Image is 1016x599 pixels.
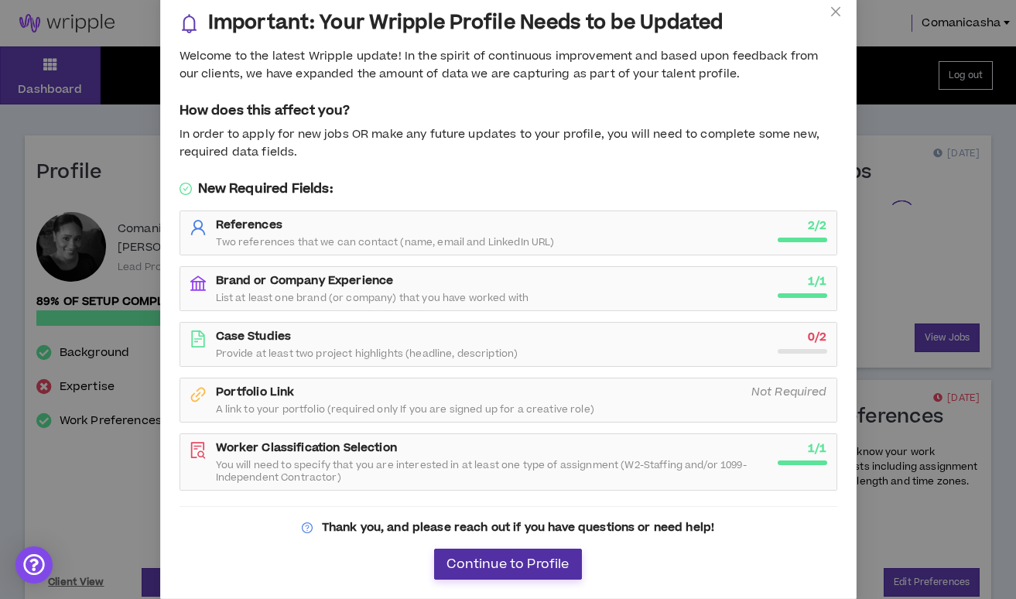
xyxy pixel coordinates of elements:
[808,440,826,457] strong: 1 / 1
[180,180,837,198] h5: New Required Fields:
[216,272,394,289] strong: Brand or Company Experience
[830,5,842,18] span: close
[808,217,826,234] strong: 2 / 2
[216,459,768,484] span: You will need to specify that you are interested in at least one type of assignment (W2-Staffing ...
[216,440,397,456] strong: Worker Classification Selection
[190,275,207,292] span: bank
[216,328,292,344] strong: Case Studies
[808,273,826,289] strong: 1 / 1
[190,330,207,347] span: file-text
[751,384,827,400] i: Not Required
[216,347,518,360] span: Provide at least two project highlights (headline, description)
[190,386,207,403] span: link
[322,519,714,536] strong: Thank you, and please reach out if you have questions or need help!
[216,236,555,248] span: Two references that we can contact (name, email and LinkedIn URL)
[15,546,53,584] div: Open Intercom Messenger
[190,442,207,459] span: file-search
[190,219,207,236] span: user
[180,126,837,161] div: In order to apply for new jobs OR make any future updates to your profile, you will need to compl...
[216,403,594,416] span: A link to your portfolio (required only If you are signed up for a creative role)
[180,14,199,33] span: bell
[808,329,826,345] strong: 0 / 2
[216,217,282,233] strong: References
[434,549,581,580] button: Continue to Profile
[302,522,313,533] span: question-circle
[216,384,295,400] strong: Portfolio Link
[180,183,192,195] span: check-circle
[216,292,529,304] span: List at least one brand (or company) that you have worked with
[180,101,837,120] h5: How does this affect you?
[180,48,837,83] div: Welcome to the latest Wripple update! In the spirit of continuous improvement and based upon feed...
[208,11,724,36] h3: Important: Your Wripple Profile Needs to be Updated
[446,557,569,572] span: Continue to Profile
